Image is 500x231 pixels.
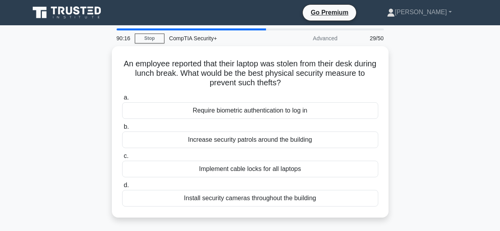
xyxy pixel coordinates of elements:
div: 29/50 [342,30,389,46]
a: Go Premium [306,8,353,17]
a: [PERSON_NAME] [368,4,471,20]
span: c. [124,152,128,159]
div: Increase security patrols around the building [122,131,378,148]
div: Implement cable locks for all laptops [122,161,378,177]
span: d. [124,182,129,188]
div: Install security cameras throughout the building [122,190,378,207]
span: b. [124,123,129,130]
span: a. [124,94,129,101]
div: CompTIA Security+ [164,30,273,46]
a: Stop [135,34,164,43]
div: Require biometric authentication to log in [122,102,378,119]
div: 90:16 [112,30,135,46]
h5: An employee reported that their laptop was stolen from their desk during lunch break. What would ... [121,59,379,88]
div: Advanced [273,30,342,46]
